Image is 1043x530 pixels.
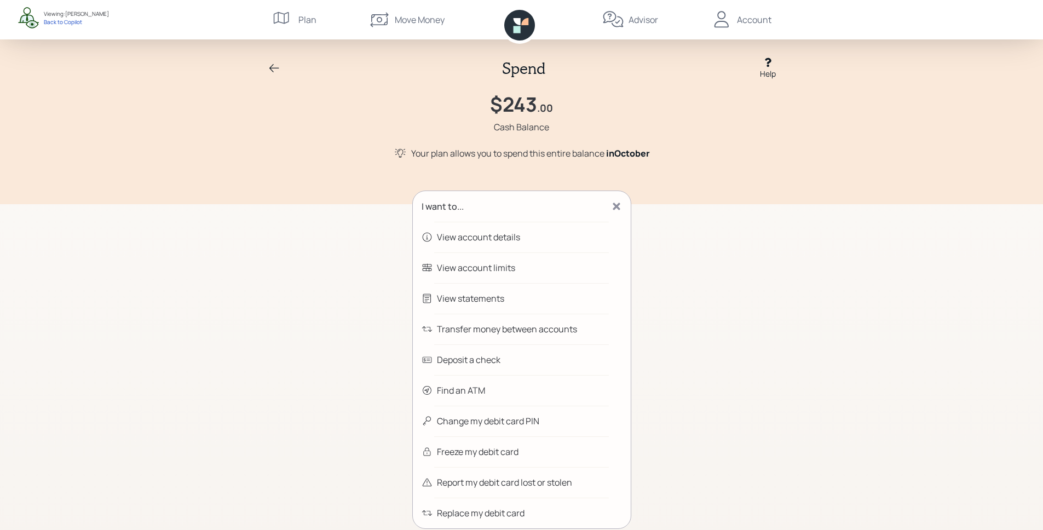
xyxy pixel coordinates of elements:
[422,200,464,213] div: I want to...
[606,147,650,159] span: in October
[437,353,500,366] div: Deposit a check
[537,102,553,114] h4: .00
[437,292,504,305] div: View statements
[494,120,549,134] div: Cash Balance
[395,13,445,26] div: Move Money
[437,445,518,458] div: Freeze my debit card
[629,13,658,26] div: Advisor
[437,476,572,489] div: Report my debit card lost or stolen
[437,261,515,274] div: View account limits
[411,147,650,160] div: Your plan allows you to spend this entire balance
[437,414,539,428] div: Change my debit card PIN
[737,13,771,26] div: Account
[437,384,485,397] div: Find an ATM
[298,13,316,26] div: Plan
[490,93,537,116] h1: $243
[437,231,520,244] div: View account details
[44,18,109,26] div: Back to Copilot
[502,59,545,78] h2: Spend
[437,506,525,520] div: Replace my debit card
[44,10,109,18] div: Viewing: [PERSON_NAME]
[437,322,577,336] div: Transfer money between accounts
[760,68,776,79] div: Help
